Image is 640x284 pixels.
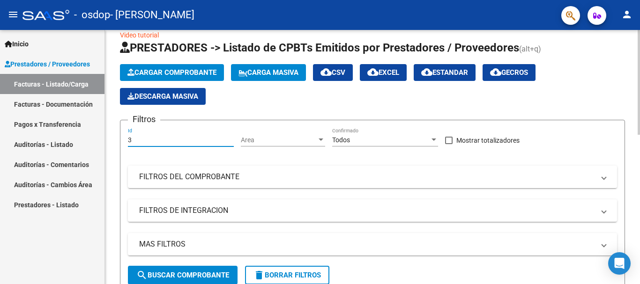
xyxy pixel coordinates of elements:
[490,68,528,77] span: Gecros
[313,64,353,81] button: CSV
[120,88,206,105] button: Descarga Masiva
[139,172,595,182] mat-panel-title: FILTROS DEL COMPROBANTE
[421,66,432,78] mat-icon: cloud_download
[360,64,407,81] button: EXCEL
[128,113,160,126] h3: Filtros
[7,9,19,20] mat-icon: menu
[231,64,306,81] button: Carga Masiva
[127,92,198,101] span: Descarga Masiva
[120,31,159,39] a: Video tutorial
[421,68,468,77] span: Estandar
[320,66,332,78] mat-icon: cloud_download
[253,271,321,279] span: Borrar Filtros
[519,44,541,53] span: (alt+q)
[367,66,379,78] mat-icon: cloud_download
[5,39,29,49] span: Inicio
[332,136,350,144] span: Todos
[5,59,90,69] span: Prestadores / Proveedores
[139,205,595,216] mat-panel-title: FILTROS DE INTEGRACION
[253,269,265,281] mat-icon: delete
[128,199,617,222] mat-expansion-panel-header: FILTROS DE INTEGRACION
[456,135,520,146] span: Mostrar totalizadores
[120,64,224,81] button: Cargar Comprobante
[136,269,148,281] mat-icon: search
[127,68,216,77] span: Cargar Comprobante
[128,166,617,188] mat-expansion-panel-header: FILTROS DEL COMPROBANTE
[367,68,399,77] span: EXCEL
[621,9,633,20] mat-icon: person
[414,64,476,81] button: Estandar
[120,88,206,105] app-download-masive: Descarga masiva de comprobantes (adjuntos)
[241,136,317,144] span: Area
[110,5,194,25] span: - [PERSON_NAME]
[238,68,298,77] span: Carga Masiva
[136,271,229,279] span: Buscar Comprobante
[490,66,501,78] mat-icon: cloud_download
[320,68,345,77] span: CSV
[483,64,536,81] button: Gecros
[74,5,110,25] span: - osdop
[120,41,519,54] span: PRESTADORES -> Listado de CPBTs Emitidos por Prestadores / Proveedores
[608,252,631,275] div: Open Intercom Messenger
[139,239,595,249] mat-panel-title: MAS FILTROS
[128,233,617,255] mat-expansion-panel-header: MAS FILTROS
